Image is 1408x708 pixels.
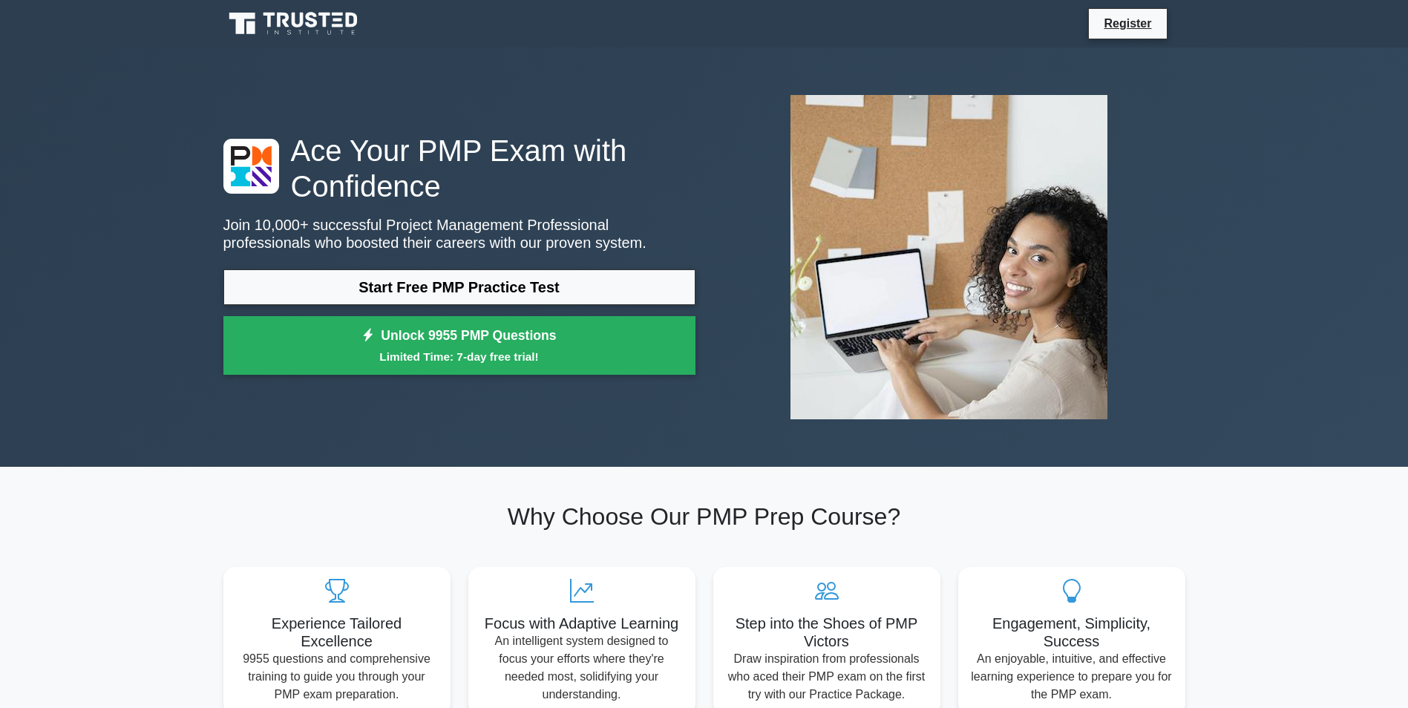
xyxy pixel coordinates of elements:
[970,614,1173,650] h5: Engagement, Simplicity, Success
[1095,14,1160,33] a: Register
[223,216,695,252] p: Join 10,000+ successful Project Management Professional professionals who boosted their careers w...
[480,614,684,632] h5: Focus with Adaptive Learning
[242,348,677,365] small: Limited Time: 7-day free trial!
[223,133,695,204] h1: Ace Your PMP Exam with Confidence
[223,316,695,376] a: Unlock 9955 PMP QuestionsLimited Time: 7-day free trial!
[725,614,929,650] h5: Step into the Shoes of PMP Victors
[223,269,695,305] a: Start Free PMP Practice Test
[970,650,1173,704] p: An enjoyable, intuitive, and effective learning experience to prepare you for the PMP exam.
[235,614,439,650] h5: Experience Tailored Excellence
[223,502,1185,531] h2: Why Choose Our PMP Prep Course?
[480,632,684,704] p: An intelligent system designed to focus your efforts where they're needed most, solidifying your ...
[235,650,439,704] p: 9955 questions and comprehensive training to guide you through your PMP exam preparation.
[725,650,929,704] p: Draw inspiration from professionals who aced their PMP exam on the first try with our Practice Pa...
